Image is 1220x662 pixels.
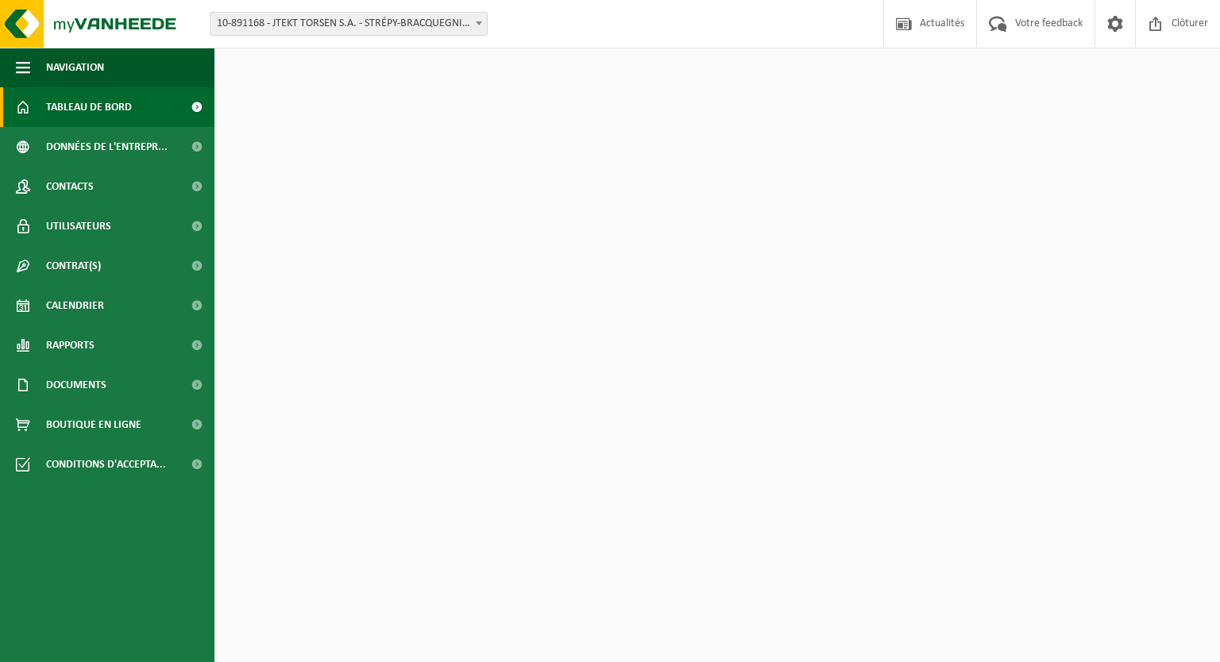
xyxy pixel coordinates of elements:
span: 10-891168 - JTEKT TORSEN S.A. - STRÉPY-BRACQUEGNIES [210,12,488,36]
span: Données de l'entrepr... [46,127,168,167]
span: Contacts [46,167,94,206]
span: Utilisateurs [46,206,111,246]
span: Contrat(s) [46,246,101,286]
span: 10-891168 - JTEKT TORSEN S.A. - STRÉPY-BRACQUEGNIES [210,13,487,35]
span: Calendrier [46,286,104,325]
span: Documents [46,365,106,405]
span: Conditions d'accepta... [46,445,166,484]
span: Navigation [46,48,104,87]
span: Boutique en ligne [46,405,141,445]
span: Rapports [46,325,95,365]
span: Tableau de bord [46,87,132,127]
